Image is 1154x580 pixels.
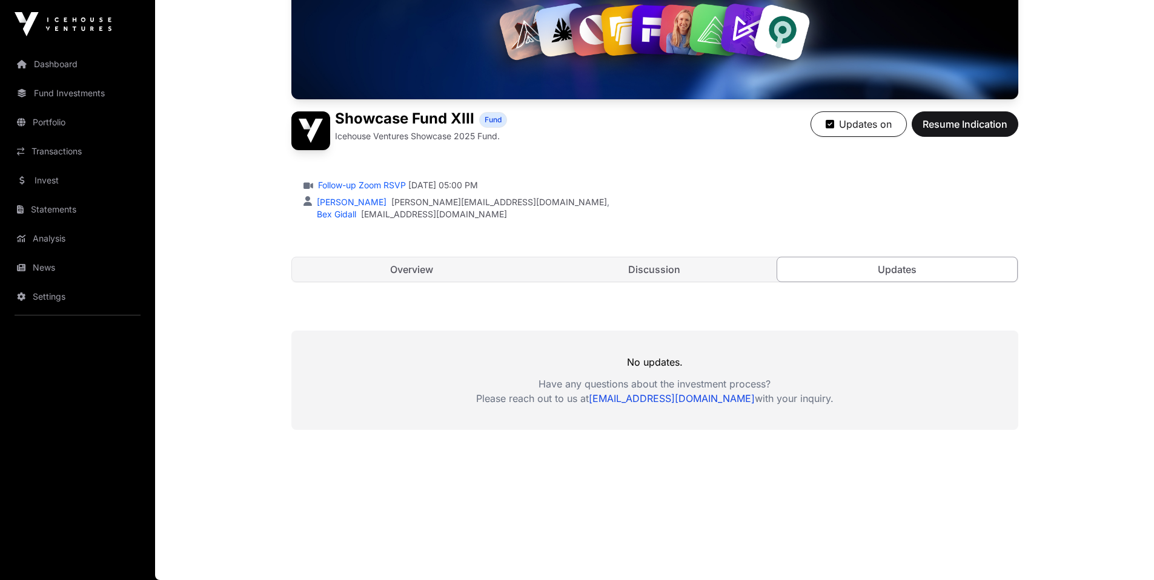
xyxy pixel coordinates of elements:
[361,208,507,220] a: [EMAIL_ADDRESS][DOMAIN_NAME]
[10,138,145,165] a: Transactions
[912,124,1018,136] a: Resume Indication
[314,197,386,207] a: [PERSON_NAME]
[335,130,500,142] p: Icehouse Ventures Showcase 2025 Fund.
[316,179,406,191] a: Follow-up Zoom RSVP
[1093,522,1154,580] iframe: Chat Widget
[10,254,145,281] a: News
[391,196,607,208] a: [PERSON_NAME][EMAIL_ADDRESS][DOMAIN_NAME]
[15,12,111,36] img: Icehouse Ventures Logo
[811,111,907,137] button: Updates on
[534,257,775,282] a: Discussion
[912,111,1018,137] button: Resume Indication
[923,117,1007,131] span: Resume Indication
[292,257,532,282] a: Overview
[291,111,330,150] img: Showcase Fund XIII
[777,257,1018,282] a: Updates
[291,377,1018,406] p: Have any questions about the investment process? Please reach out to us at with your inquiry.
[10,51,145,77] a: Dashboard
[335,111,474,128] h1: Showcase Fund XIII
[10,283,145,310] a: Settings
[408,179,478,191] span: [DATE] 05:00 PM
[10,167,145,194] a: Invest
[10,225,145,252] a: Analysis
[10,109,145,136] a: Portfolio
[292,257,1018,282] nav: Tabs
[314,196,609,208] div: ,
[291,331,1018,430] div: No updates.
[10,196,145,223] a: Statements
[314,209,356,219] a: Bex Gidall
[10,80,145,107] a: Fund Investments
[589,392,755,404] a: [EMAIL_ADDRESS][DOMAIN_NAME]
[485,115,502,125] span: Fund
